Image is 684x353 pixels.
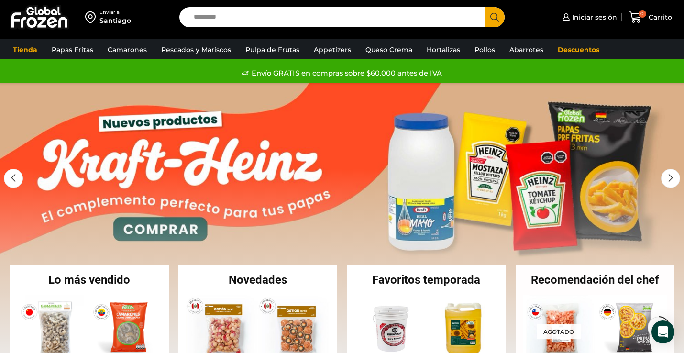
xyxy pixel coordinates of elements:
a: Queso Crema [361,41,417,59]
div: Santiago [99,16,131,25]
a: Tienda [8,41,42,59]
h2: Lo más vendido [10,274,169,286]
a: Iniciar sesión [560,8,617,27]
div: Open Intercom Messenger [651,320,674,343]
h2: Favoritos temporada [347,274,506,286]
a: Descuentos [553,41,604,59]
h2: Novedades [178,274,338,286]
div: Next slide [661,169,680,188]
a: Camarones [103,41,152,59]
a: Hortalizas [422,41,465,59]
span: 0 [639,10,646,18]
span: Carrito [646,12,672,22]
button: Search button [485,7,505,27]
a: Pulpa de Frutas [241,41,304,59]
a: Appetizers [309,41,356,59]
a: Papas Fritas [47,41,98,59]
img: address-field-icon.svg [85,9,99,25]
span: Iniciar sesión [570,12,617,22]
p: Agotado [537,324,581,339]
div: Previous slide [4,169,23,188]
a: Pollos [470,41,500,59]
a: Pescados y Mariscos [156,41,236,59]
a: Abarrotes [505,41,548,59]
h2: Recomendación del chef [516,274,675,286]
a: 0 Carrito [627,6,674,29]
div: Enviar a [99,9,131,16]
